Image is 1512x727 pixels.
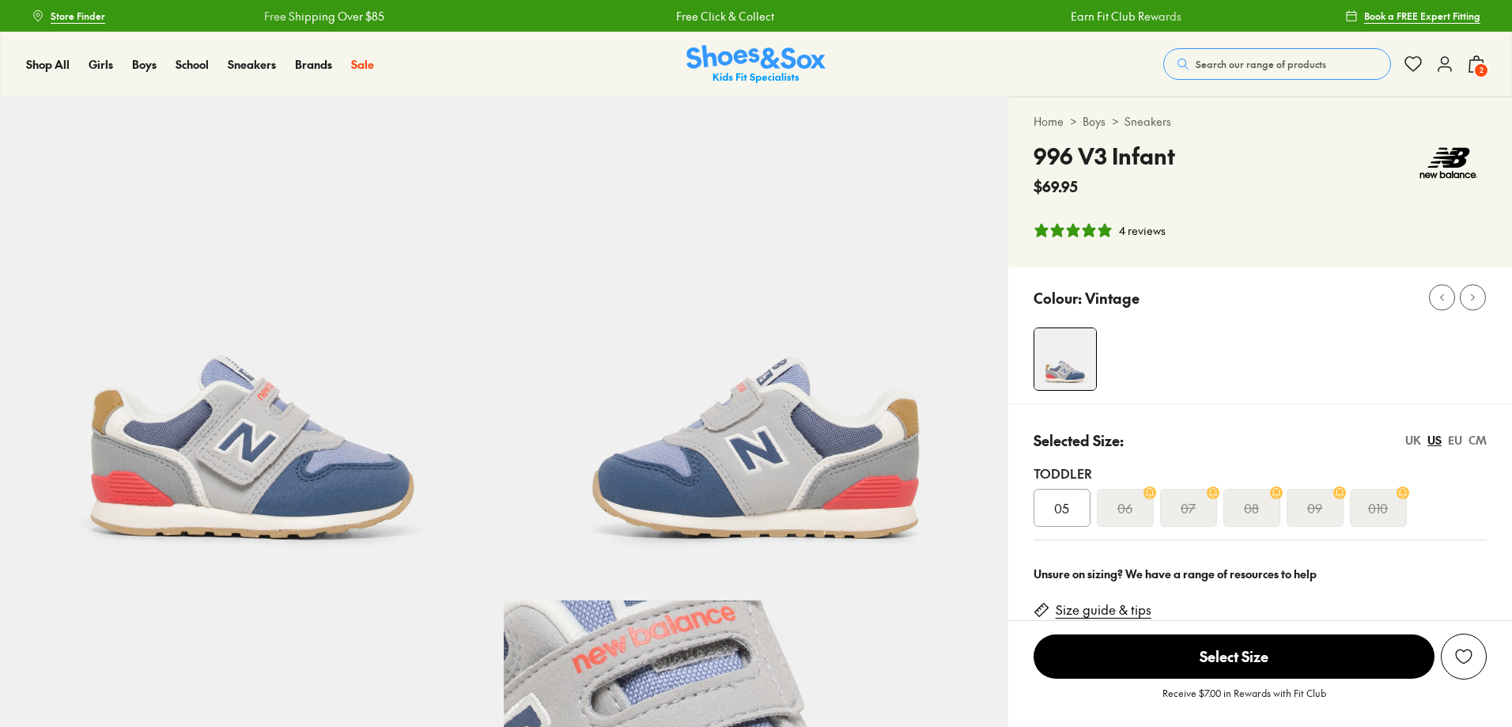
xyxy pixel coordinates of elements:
[1034,566,1487,582] div: Unsure on sizing? We have a range of resources to help
[295,56,332,72] span: Brands
[1034,430,1124,451] p: Selected Size:
[176,56,209,72] span: School
[228,56,276,72] span: Sneakers
[1162,686,1326,714] p: Receive $7.00 in Rewards with Fit Club
[51,9,105,23] span: Store Finder
[1034,328,1096,390] img: 4-527568_1
[1119,222,1166,239] div: 4 reviews
[351,56,374,73] a: Sale
[132,56,157,72] span: Boys
[1196,57,1326,71] span: Search our range of products
[26,56,70,72] span: Shop All
[1034,113,1064,130] a: Home
[1034,113,1487,130] div: > >
[686,45,826,84] img: SNS_Logo_Responsive.svg
[1054,498,1069,517] span: 05
[1345,2,1480,30] a: Book a FREE Expert Fitting
[686,45,826,84] a: Shoes & Sox
[1034,634,1435,680] button: Select Size
[1163,48,1391,80] button: Search our range of products
[1117,498,1132,517] s: 06
[295,56,332,73] a: Brands
[351,56,374,72] span: Sale
[504,97,1007,600] img: 5-527569_1
[1467,47,1486,81] button: 2
[1085,287,1140,309] p: Vintage
[1469,432,1487,449] div: CM
[676,8,774,25] a: Free Click & Collect
[26,56,70,73] a: Shop All
[1125,113,1171,130] a: Sneakers
[1034,287,1082,309] p: Colour:
[176,56,209,73] a: School
[1405,432,1421,449] div: UK
[1056,601,1151,619] a: Size guide & tips
[89,56,113,72] span: Girls
[1034,222,1166,239] button: 5 stars, 4 ratings
[132,56,157,73] a: Boys
[1411,139,1487,187] img: Vendor logo
[1034,176,1078,197] span: $69.95
[32,2,105,30] a: Store Finder
[1441,634,1487,680] button: Add to Wishlist
[1083,113,1106,130] a: Boys
[1473,62,1489,78] span: 2
[228,56,276,73] a: Sneakers
[264,8,384,25] a: Free Shipping Over $85
[1181,498,1196,517] s: 07
[1071,8,1181,25] a: Earn Fit Club Rewards
[1448,432,1462,449] div: EU
[1307,498,1322,517] s: 09
[1427,432,1442,449] div: US
[1364,9,1480,23] span: Book a FREE Expert Fitting
[1244,498,1259,517] s: 08
[1034,139,1175,172] h4: 996 V3 Infant
[1368,498,1388,517] s: 010
[89,56,113,73] a: Girls
[1034,634,1435,679] span: Select Size
[1034,464,1487,483] div: Toddler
